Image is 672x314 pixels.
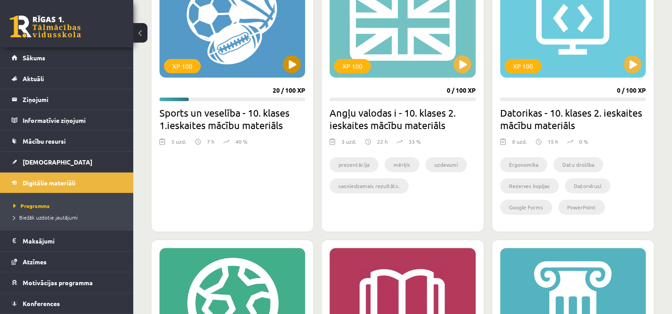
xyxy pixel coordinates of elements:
[12,173,122,193] a: Digitālie materiāli
[579,137,588,145] p: 0 %
[409,137,421,145] p: 33 %
[500,157,547,172] li: Ergonomika
[23,231,122,251] legend: Maksājumi
[171,137,186,151] div: 5 uzd.
[12,251,122,272] a: Atzīmes
[13,202,124,210] a: Programma
[12,293,122,314] a: Konferences
[500,178,559,193] li: Rezerves kopijas
[23,75,44,82] span: Aktuāli
[12,68,122,89] a: Aktuāli
[425,157,467,172] li: uzdevumi
[12,89,122,110] a: Ziņojumi
[23,54,45,62] span: Sākums
[23,137,66,145] span: Mācību resursi
[12,272,122,293] a: Motivācijas programma
[23,279,93,287] span: Motivācijas programma
[12,152,122,172] a: [DEMOGRAPHIC_DATA]
[164,59,201,73] div: XP 100
[23,89,122,110] legend: Ziņojumi
[500,200,552,215] li: Google Forms
[377,137,388,145] p: 22 h
[23,110,122,130] legend: Informatīvie ziņojumi
[13,213,124,221] a: Biežāk uzdotie jautājumi
[330,178,409,193] li: sasniedzamais rezultāts.
[334,59,371,73] div: XP 100
[12,231,122,251] a: Maksājumi
[235,137,247,145] p: 40 %
[512,137,527,151] div: 8 uzd.
[505,59,541,73] div: XP 100
[12,110,122,130] a: Informatīvie ziņojumi
[10,16,81,38] a: Rīgas 1. Tālmācības vidusskola
[330,106,475,131] h2: Angļu valodas i - 10. klases 2. ieskaites mācību materiāls
[23,258,47,266] span: Atzīmes
[12,131,122,151] a: Mācību resursi
[558,200,605,215] li: PowerPoint
[159,106,305,131] h2: Sports un veselība - 10. klases 1.ieskaites mācību materiāls
[23,158,92,166] span: [DEMOGRAPHIC_DATA]
[385,157,419,172] li: mērķis
[13,214,78,221] span: Biežāk uzdotie jautājumi
[565,178,610,193] li: Datorvīrusi
[207,137,215,145] p: 7 h
[500,106,646,131] h2: Datorikas - 10. klases 2. ieskaites mācību materiāls
[23,299,60,307] span: Konferences
[548,137,558,145] p: 15 h
[23,179,76,187] span: Digitālie materiāli
[342,137,356,151] div: 3 uzd.
[12,47,122,68] a: Sākums
[330,157,378,172] li: prezentācija
[553,157,603,172] li: Datu drošība
[13,202,50,209] span: Programma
